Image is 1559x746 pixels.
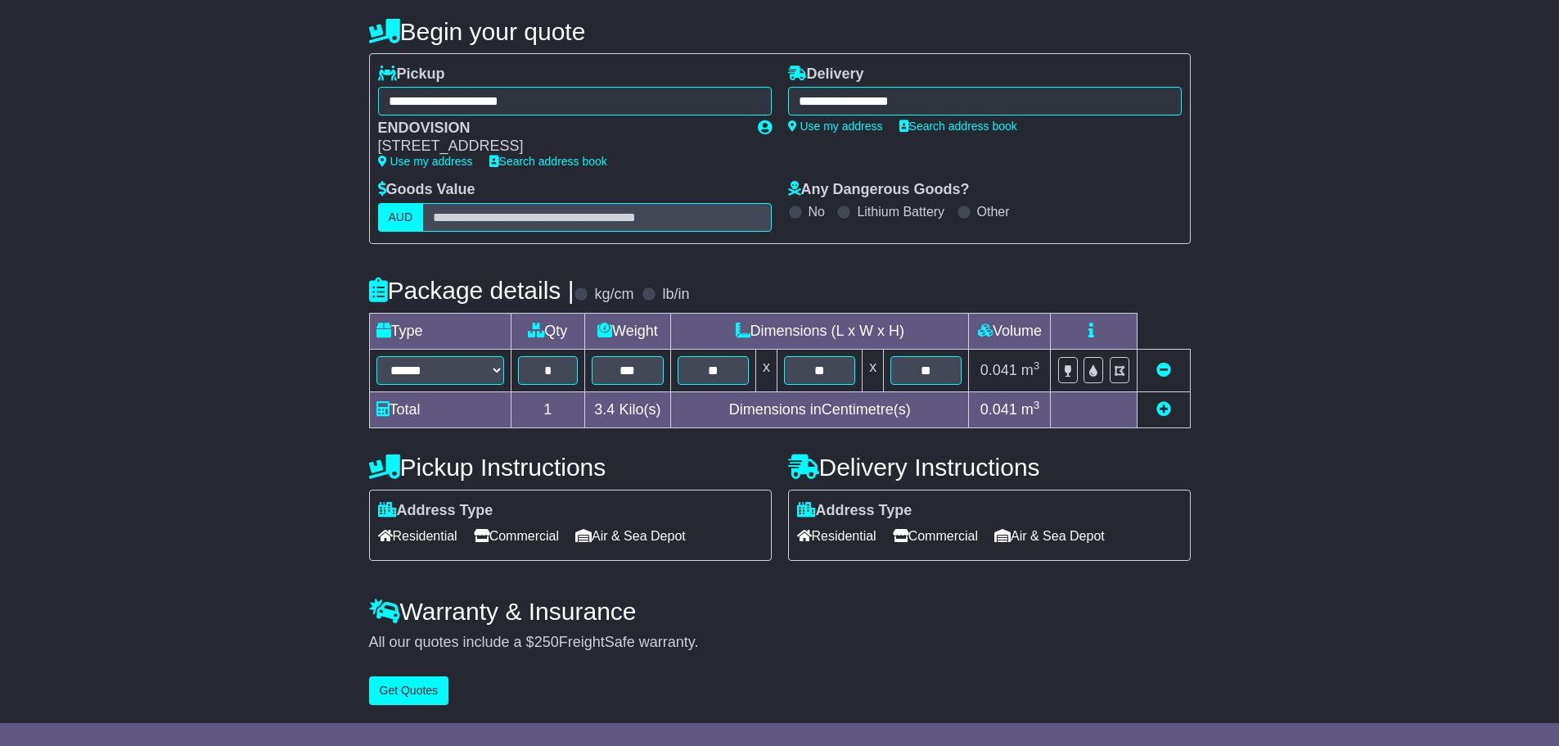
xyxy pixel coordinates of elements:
span: 0.041 [980,401,1017,418]
label: Lithium Battery [857,204,944,219]
label: Address Type [797,502,912,520]
a: Search address book [899,120,1017,133]
sup: 3 [1034,359,1040,372]
td: Kilo(s) [584,391,670,427]
td: Dimensions in Centimetre(s) [670,391,969,427]
label: Any Dangerous Goods? [788,181,970,199]
span: Air & Sea Depot [994,523,1105,549]
label: Other [977,204,1010,219]
a: Add new item [1156,401,1171,418]
span: m [1021,362,1040,378]
span: 0.041 [980,362,1017,378]
h4: Pickup Instructions [369,454,772,481]
span: Residential [378,523,457,549]
h4: Delivery Instructions [788,454,1191,481]
div: ENDOVISION [378,120,741,138]
td: Dimensions (L x W x H) [670,313,969,349]
button: Get Quotes [369,676,449,705]
label: lb/in [662,286,689,304]
a: Remove this item [1156,362,1171,378]
span: m [1021,401,1040,418]
span: Commercial [893,523,978,549]
label: AUD [378,203,424,232]
h4: Package details | [369,277,574,304]
td: Weight [584,313,670,349]
span: Commercial [474,523,559,549]
div: All our quotes include a $ FreightSafe warranty. [369,634,1191,652]
a: Use my address [788,120,883,133]
td: x [863,349,884,391]
label: Pickup [378,66,445,84]
label: Goods Value [378,181,475,199]
label: Delivery [788,66,864,84]
td: Type [369,313,511,349]
label: Address Type [378,502,493,520]
div: [STREET_ADDRESS] [378,138,741,156]
label: kg/cm [594,286,633,304]
span: Residential [797,523,876,549]
td: 1 [511,391,584,427]
span: Air & Sea Depot [575,523,686,549]
td: x [756,349,777,391]
td: Total [369,391,511,427]
label: No [809,204,825,219]
td: Volume [969,313,1051,349]
td: Qty [511,313,584,349]
h4: Begin your quote [369,18,1191,45]
span: 250 [534,634,559,650]
h4: Warranty & Insurance [369,598,1191,625]
a: Use my address [378,155,473,168]
span: 3.4 [594,401,615,418]
sup: 3 [1034,399,1040,411]
a: Search address book [489,155,607,168]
